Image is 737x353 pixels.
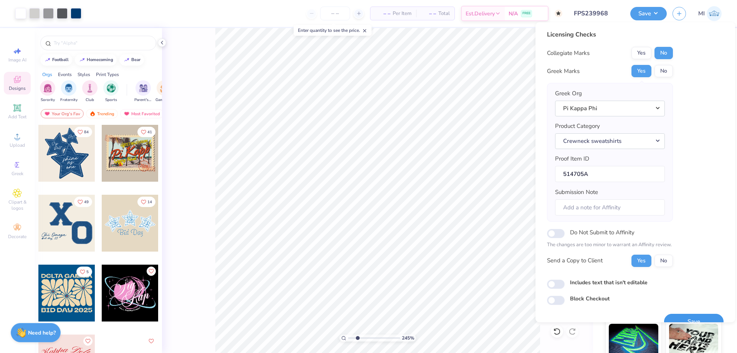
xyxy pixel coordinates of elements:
div: Most Favorited [120,109,164,118]
span: 245 % [402,335,414,341]
span: – – [375,10,390,18]
span: Image AI [8,57,26,63]
span: Upload [10,142,25,148]
button: Like [83,336,93,346]
div: Trending [86,109,118,118]
div: filter for Game Day [155,80,173,103]
div: Licensing Checks [547,30,673,39]
button: Like [137,127,155,137]
div: filter for Fraternity [60,80,78,103]
div: football [52,58,69,62]
button: No [654,65,673,77]
button: No [654,255,673,267]
span: FREE [522,11,530,16]
div: filter for Sports [103,80,119,103]
img: trend_line.gif [79,58,85,62]
button: Like [137,197,155,207]
img: Club Image [86,84,94,93]
button: Like [74,127,92,137]
button: Yes [631,65,651,77]
button: Like [76,267,92,277]
span: Fraternity [60,97,78,103]
span: 49 [84,200,89,204]
button: Yes [631,255,651,267]
button: filter button [60,80,78,103]
div: homecoming [87,58,113,62]
span: Decorate [8,234,26,240]
div: Styles [78,71,90,78]
input: – – [320,7,350,20]
span: Greek [12,171,23,177]
span: Game Day [155,97,173,103]
button: filter button [155,80,173,103]
div: Events [58,71,72,78]
div: Greek Marks [547,67,580,76]
label: Product Category [555,122,600,131]
span: Total [438,10,450,18]
span: Per Item [393,10,411,18]
button: No [654,47,673,59]
span: Sorority [41,97,55,103]
div: bear [131,58,140,62]
button: Save [664,314,724,330]
span: Clipart & logos [4,199,31,211]
img: Sorority Image [43,84,52,93]
span: – – [421,10,436,18]
div: filter for Club [82,80,97,103]
button: Yes [631,47,651,59]
img: trend_line.gif [45,58,51,62]
span: N/A [509,10,518,18]
button: filter button [134,80,152,103]
span: Parent's Weekend [134,97,152,103]
label: Do Not Submit to Affinity [570,227,635,237]
span: 84 [84,130,89,134]
img: Parent's Weekend Image [139,84,148,93]
label: Includes text that isn't editable [570,278,648,287]
img: most_fav.gif [44,111,50,116]
button: Like [147,267,156,276]
span: MI [698,9,705,18]
img: Fraternity Image [64,84,73,93]
button: bear [119,54,144,66]
span: Sports [105,97,117,103]
div: Enter quantity to see the price. [294,25,372,36]
input: Untitled Design [568,6,625,21]
input: Add a note for Affinity [555,199,665,216]
img: most_fav.gif [124,111,130,116]
div: Your Org's Fav [41,109,84,118]
span: 5 [86,270,89,274]
label: Greek Org [555,89,582,98]
a: MI [698,6,722,21]
span: Add Text [8,114,26,120]
label: Proof Item ID [555,154,589,163]
button: homecoming [75,54,117,66]
button: football [40,54,72,66]
p: The changes are too minor to warrant an Affinity review. [547,241,673,249]
button: Like [74,197,92,207]
button: filter button [40,80,55,103]
div: Collegiate Marks [547,49,590,58]
img: Game Day Image [160,84,169,93]
div: Send a Copy to Client [547,256,603,265]
input: Try "Alpha" [53,39,151,47]
button: Crewneck sweatshirts [555,133,665,149]
span: 14 [147,200,152,204]
div: filter for Parent's Weekend [134,80,152,103]
button: Save [630,7,667,20]
div: filter for Sorority [40,80,55,103]
span: Designs [9,85,26,91]
div: Print Types [96,71,119,78]
span: Est. Delivery [466,10,495,18]
label: Submission Note [555,188,598,197]
label: Block Checkout [570,295,610,303]
img: trend_line.gif [124,58,130,62]
button: filter button [82,80,97,103]
button: filter button [103,80,119,103]
div: Orgs [42,71,52,78]
img: trending.gif [89,111,96,116]
button: Like [147,336,156,346]
img: Sports Image [107,84,116,93]
button: Pi Kappa Phi [555,101,665,116]
span: Club [86,97,94,103]
span: 41 [147,130,152,134]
